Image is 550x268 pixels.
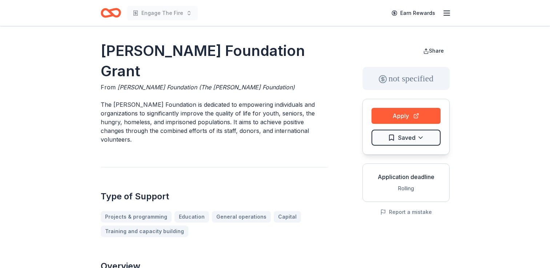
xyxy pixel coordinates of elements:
[372,108,441,124] button: Apply
[101,41,328,81] h1: [PERSON_NAME] Foundation Grant
[372,130,441,146] button: Saved
[380,208,432,216] button: Report a mistake
[117,84,295,91] span: [PERSON_NAME] Foundation (The [PERSON_NAME] Foundation)
[387,7,439,20] a: Earn Rewards
[101,226,188,237] a: Training and capacity building
[101,4,121,21] a: Home
[398,133,415,142] span: Saved
[101,100,328,144] p: The [PERSON_NAME] Foundation is dedicated to empowering individuals and organizations to signific...
[141,9,183,17] span: Engage The Fire
[127,6,198,20] button: Engage The Fire
[369,184,443,193] div: Rolling
[174,211,209,223] a: Education
[101,191,328,202] h2: Type of Support
[101,83,328,92] div: From
[212,211,271,223] a: General operations
[274,211,301,223] a: Capital
[369,172,443,181] div: Application deadline
[101,211,172,223] a: Projects & programming
[429,48,444,54] span: Share
[362,67,450,90] div: not specified
[417,44,450,58] button: Share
